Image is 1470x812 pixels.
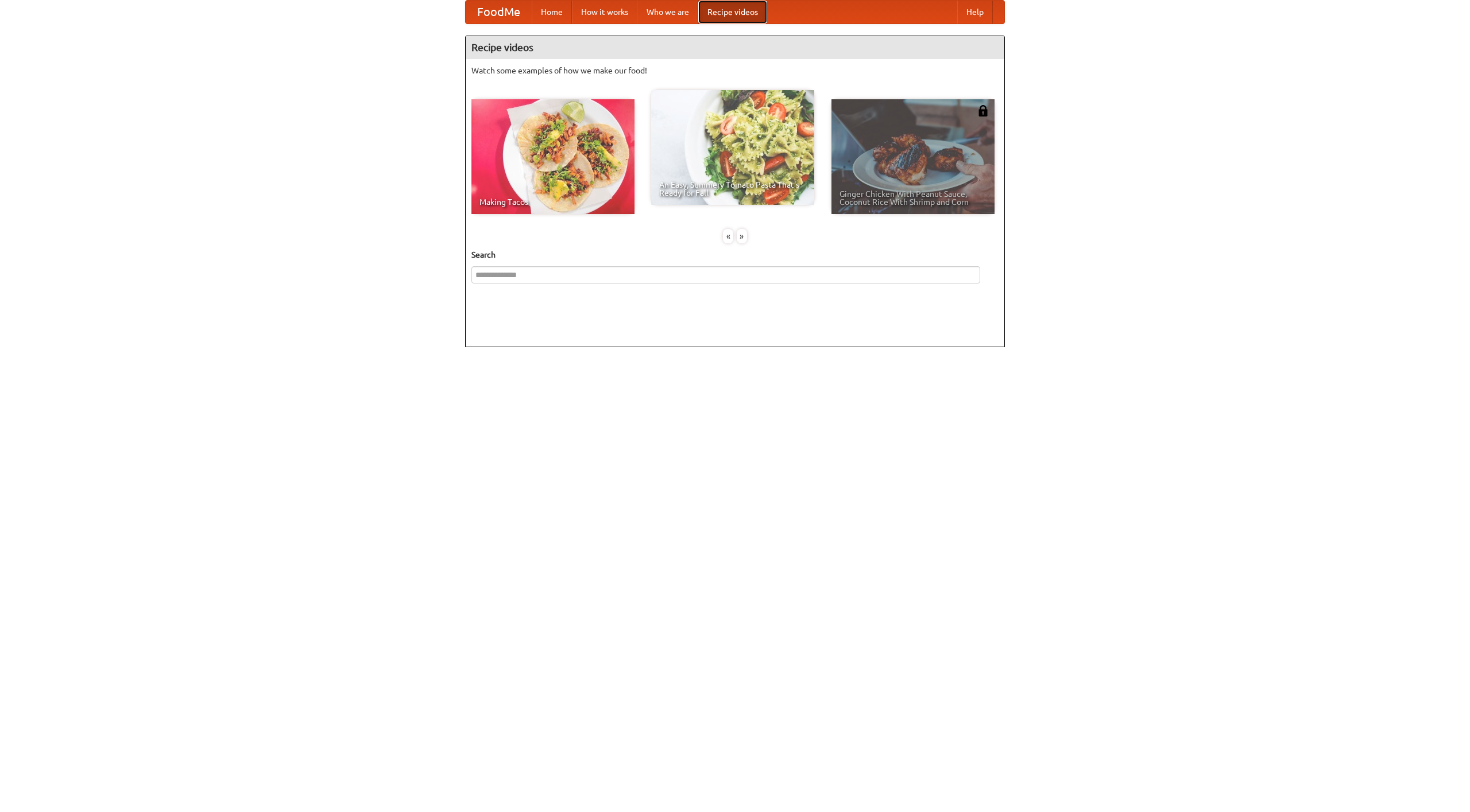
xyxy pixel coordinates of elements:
a: Home [532,1,572,24]
a: FoodMe [466,1,532,24]
span: An Easy, Summery Tomato Pasta That's Ready for Fall [659,181,806,197]
p: Watch some examples of how we make our food! [471,65,999,76]
a: Help [957,1,993,24]
a: Making Tacos [471,99,635,214]
h4: Recipe videos [466,36,1004,59]
a: An Easy, Summery Tomato Pasta That's Ready for Fall [651,90,814,205]
img: 483408.png [977,105,989,116]
h5: Search [471,249,999,261]
a: Who we are [637,1,698,24]
a: Recipe videos [698,1,767,24]
a: How it works [572,1,637,24]
span: Making Tacos [479,198,626,206]
div: « [723,229,733,243]
div: » [737,229,747,243]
